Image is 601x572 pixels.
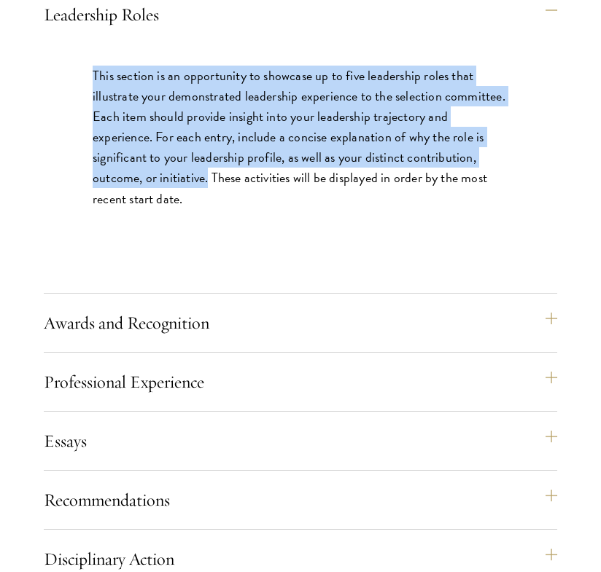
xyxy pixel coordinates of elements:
[44,305,557,340] button: Awards and Recognition
[44,364,557,399] button: Professional Experience
[44,423,557,458] button: Essays
[44,482,557,517] button: Recommendations
[93,66,508,209] p: This section is an opportunity to showcase up to five leadership roles that illustrate your demon...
